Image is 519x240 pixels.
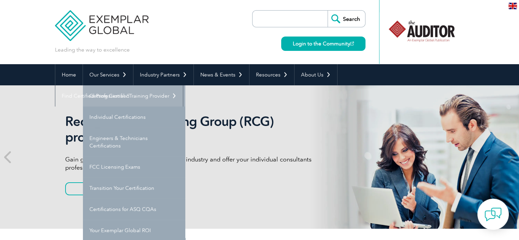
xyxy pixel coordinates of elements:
img: contact-chat.png [485,206,502,223]
a: Login to the Community [281,37,365,51]
a: Learn More [65,182,136,195]
a: Industry Partners [133,64,193,85]
a: Transition Your Certification [83,178,185,199]
p: Leading the way to excellence [55,46,130,54]
a: News & Events [194,64,249,85]
a: Our Services [83,64,133,85]
a: Individual Certifications [83,107,185,128]
a: Home [55,64,83,85]
h2: Recognized Consulting Group (RCG) program [65,114,321,145]
a: Engineers & Technicians Certifications [83,128,185,156]
a: About Us [294,64,337,85]
a: Resources [249,64,294,85]
a: Find Certified Professional / Training Provider [55,85,183,107]
img: open_square.png [350,42,354,45]
a: Certifications for ASQ CQAs [83,199,185,220]
img: en [508,3,517,9]
p: Gain global recognition in the compliance industry and offer your individual consultants professi... [65,155,321,172]
a: FCC Licensing Exams [83,156,185,178]
input: Search [328,11,365,27]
